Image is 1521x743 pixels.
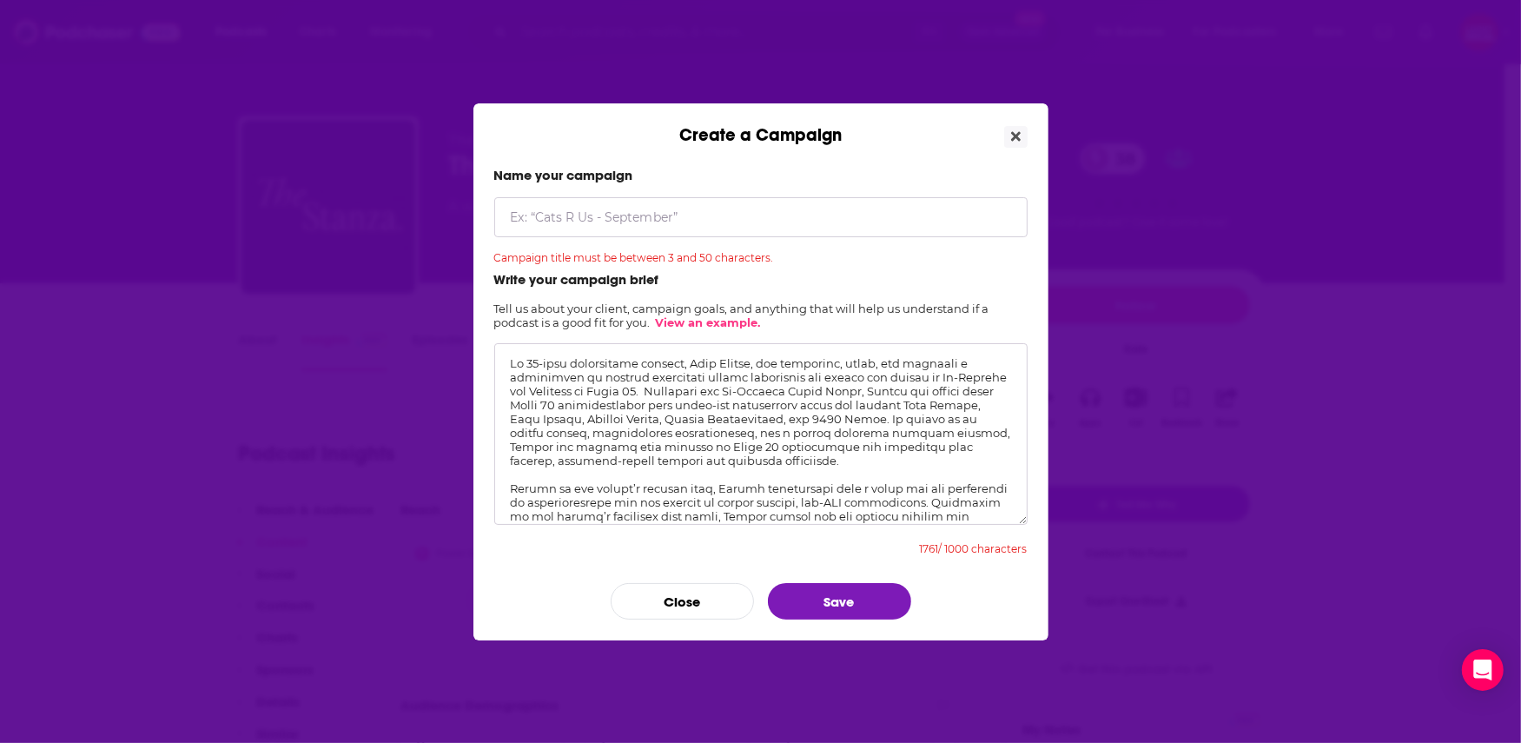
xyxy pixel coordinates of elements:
div: Create a Campaign [473,103,1048,146]
label: Name your campaign [494,167,1028,183]
textarea: Lo 35-ipsu dolorsitame consect, Adip Elitse, doe temporinc, utlab, etd magnaali e adminimven qu n... [494,343,1028,525]
a: View an example. [656,315,761,329]
input: Ex: “Cats R Us - September” [494,197,1028,237]
label: Write your campaign brief [494,271,1028,288]
button: Save [768,583,911,620]
button: Close [611,583,754,620]
div: Open Intercom Messenger [1462,649,1504,691]
div: Campaign title must be between 3 and 50 characters. [494,251,1028,271]
button: Close [1004,126,1028,148]
div: 1761 / 1000 characters [920,542,1028,555]
h2: Tell us about your client, campaign goals, and anything that will help us understand if a podcast... [494,302,1028,329]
